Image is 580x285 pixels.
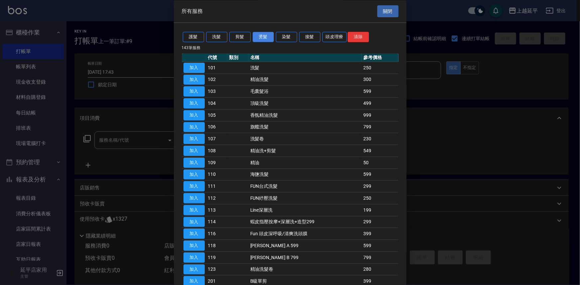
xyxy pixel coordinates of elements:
[206,53,228,62] th: 代號
[249,133,362,145] td: 洗髮卷
[362,109,398,121] td: 999
[276,32,297,42] button: 染髮
[206,169,228,181] td: 110
[362,169,398,181] td: 599
[206,180,228,192] td: 111
[249,228,362,240] td: Fun 頭皮深呼吸/清爽洗頭膜
[206,133,228,145] td: 107
[362,157,398,169] td: 50
[183,146,205,156] button: 加入
[206,228,228,240] td: 116
[183,110,205,120] button: 加入
[299,32,320,42] button: 接髮
[249,252,362,264] td: [PERSON_NAME] B 799
[362,252,398,264] td: 799
[362,240,398,252] td: 599
[183,229,205,239] button: 加入
[249,109,362,121] td: 香氛精油洗髮
[377,5,399,18] button: 關閉
[249,180,362,192] td: FUN台式洗髮
[183,252,205,263] button: 加入
[183,241,205,251] button: 加入
[362,216,398,228] td: 299
[362,53,398,62] th: 參考價格
[206,252,228,264] td: 119
[183,217,205,227] button: 加入
[249,169,362,181] td: 海鹽洗髮
[348,32,369,42] button: 清除
[206,98,228,109] td: 104
[183,99,205,109] button: 加入
[362,74,398,86] td: 300
[362,86,398,98] td: 599
[183,122,205,132] button: 加入
[183,158,205,168] button: 加入
[183,264,205,275] button: 加入
[362,228,398,240] td: 399
[206,74,228,86] td: 102
[249,264,362,276] td: 精油洗髮卷
[183,193,205,204] button: 加入
[249,74,362,86] td: 精油洗髮
[249,204,362,216] td: Line深層洗
[206,32,227,42] button: 洗髮
[182,45,399,51] p: 143 筆服務
[206,204,228,216] td: 113
[362,98,398,109] td: 499
[362,145,398,157] td: 549
[249,86,362,98] td: 毛囊髮浴
[249,53,362,62] th: 名稱
[362,121,398,133] td: 799
[183,205,205,215] button: 加入
[206,192,228,204] td: 112
[183,63,205,73] button: 加入
[362,133,398,145] td: 230
[206,264,228,276] td: 123
[362,192,398,204] td: 250
[206,109,228,121] td: 105
[249,145,362,157] td: 精油洗+剪髮
[362,180,398,192] td: 299
[362,62,398,74] td: 250
[206,62,228,74] td: 101
[362,204,398,216] td: 199
[206,145,228,157] td: 108
[206,240,228,252] td: 118
[249,216,362,228] td: 蝦皮指壓按摩+深層洗+造型299
[206,121,228,133] td: 106
[183,134,205,144] button: 加入
[229,32,251,42] button: 剪髮
[206,216,228,228] td: 114
[249,121,362,133] td: 旗艦洗髮
[249,157,362,169] td: 精油
[206,157,228,169] td: 109
[206,86,228,98] td: 103
[362,264,398,276] td: 280
[183,170,205,180] button: 加入
[253,32,274,42] button: 燙髮
[183,75,205,85] button: 加入
[183,181,205,192] button: 加入
[227,53,249,62] th: 類別
[249,192,362,204] td: FUN紓壓洗髮
[182,8,203,15] span: 所有服務
[249,240,362,252] td: [PERSON_NAME] A 599
[249,98,362,109] td: 頂級洗髮
[322,32,347,42] button: 頭皮理療
[249,62,362,74] td: 洗髮
[183,32,204,42] button: 護髮
[183,87,205,97] button: 加入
